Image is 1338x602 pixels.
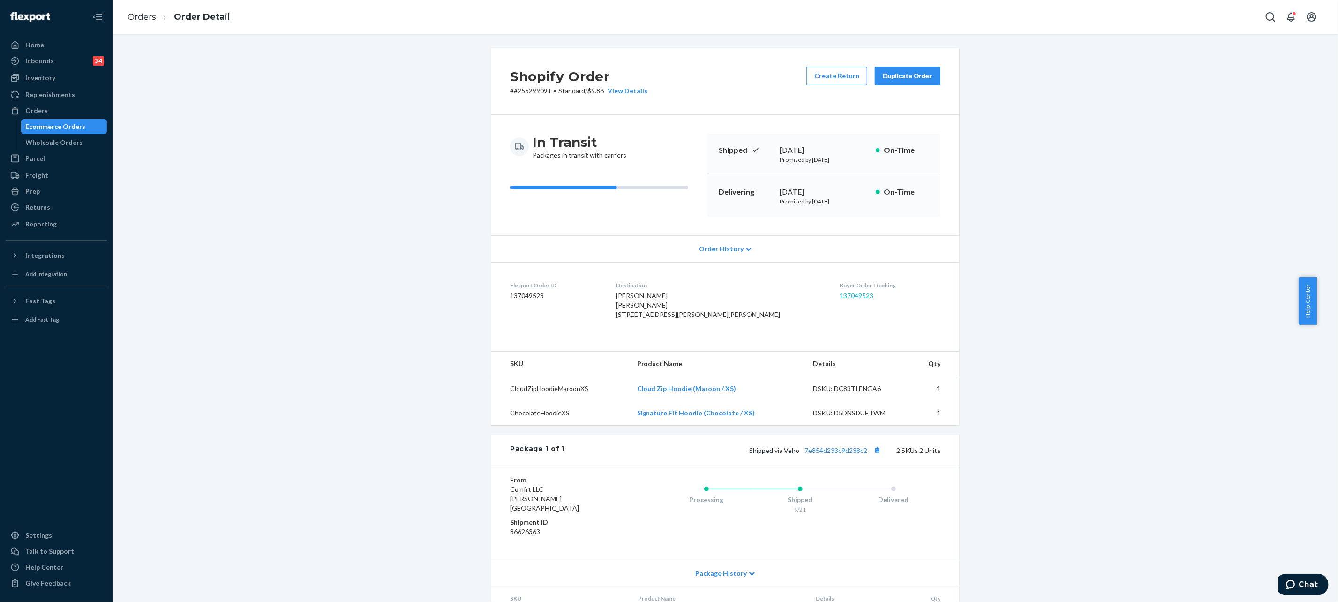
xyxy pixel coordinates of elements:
a: Add Fast Tag [6,312,107,327]
div: Package 1 of 1 [510,444,565,456]
button: View Details [604,86,647,96]
dt: Shipment ID [510,518,622,527]
span: Standard [558,87,585,95]
div: [DATE] [780,145,868,156]
span: • [553,87,556,95]
div: Freight [25,171,48,180]
div: 24 [93,56,104,66]
h3: In Transit [533,134,626,150]
h2: Shopify Order [510,67,647,86]
button: Give Feedback [6,576,107,591]
button: Copy tracking number [871,444,883,456]
div: Replenishments [25,90,75,99]
dt: Flexport Order ID [510,281,601,289]
p: Delivering [719,187,772,197]
a: Returns [6,200,107,215]
button: Integrations [6,248,107,263]
div: Delivered [847,495,940,504]
div: Add Fast Tag [25,316,59,324]
th: SKU [491,352,630,376]
button: Open account menu [1302,8,1321,26]
div: Home [25,40,44,50]
a: 7e854d233c9d238c2 [804,446,867,454]
div: DSKU: DC83TLENGA6 [813,384,901,393]
a: Inbounds24 [6,53,107,68]
div: Parcel [25,154,45,163]
dt: Destination [616,281,825,289]
ol: breadcrumbs [120,3,237,31]
a: Add Integration [6,267,107,282]
a: Wholesale Orders [21,135,107,150]
span: [PERSON_NAME] [PERSON_NAME] [STREET_ADDRESS][PERSON_NAME][PERSON_NAME] [616,292,780,318]
p: On-Time [884,145,929,156]
a: Order Detail [174,12,230,22]
div: Returns [25,203,50,212]
div: 9/21 [753,505,847,513]
a: Orders [6,103,107,118]
div: Give Feedback [25,579,71,588]
a: Parcel [6,151,107,166]
a: Help Center [6,560,107,575]
div: Fast Tags [25,296,55,306]
div: Ecommerce Orders [26,122,86,131]
th: Qty [909,352,959,376]
td: CloudZipHoodieMaroonXS [491,376,630,401]
td: ChocolateHoodieXS [491,401,630,425]
button: Fast Tags [6,293,107,309]
a: 137049523 [840,292,873,300]
div: Shipped [753,495,847,504]
span: Order History [699,244,744,254]
button: Talk to Support [6,544,107,559]
div: Talk to Support [25,547,74,556]
button: Open Search Box [1261,8,1280,26]
th: Details [805,352,909,376]
div: Packages in transit with carriers [533,134,626,160]
a: Home [6,38,107,53]
dd: 86626363 [510,527,622,536]
img: Flexport logo [10,12,50,22]
span: Shipped via Veho [749,446,883,454]
button: Open notifications [1282,8,1300,26]
a: Replenishments [6,87,107,102]
dt: Buyer Order Tracking [840,281,940,289]
a: Reporting [6,217,107,232]
th: Product Name [630,352,805,376]
td: 1 [909,376,959,401]
iframe: Opens a widget where you can chat to one of our agents [1278,574,1329,597]
button: Help Center [1299,277,1317,325]
dd: 137049523 [510,291,601,301]
span: Comfrt LLC [PERSON_NAME][GEOGRAPHIC_DATA] [510,485,579,512]
a: Ecommerce Orders [21,119,107,134]
div: Prep [25,187,40,196]
p: Shipped [719,145,772,156]
a: Inventory [6,70,107,85]
div: Inbounds [25,56,54,66]
button: Close Navigation [88,8,107,26]
p: # #255299091 / $9.86 [510,86,647,96]
div: Inventory [25,73,55,83]
p: Promised by [DATE] [780,156,868,164]
a: Freight [6,168,107,183]
div: Orders [25,106,48,115]
p: On-Time [884,187,929,197]
div: Wholesale Orders [26,138,83,147]
span: Package History [695,569,747,578]
a: Settings [6,528,107,543]
div: Processing [660,495,753,504]
td: 1 [909,401,959,425]
div: Integrations [25,251,65,260]
div: Duplicate Order [883,71,932,81]
p: Promised by [DATE] [780,197,868,205]
div: Reporting [25,219,57,229]
button: Duplicate Order [875,67,940,85]
div: Help Center [25,563,63,572]
div: [DATE] [780,187,868,197]
div: 2 SKUs 2 Units [565,444,940,456]
div: DSKU: D5DNSDUETWM [813,408,901,418]
a: Signature Fit Hoodie (Chocolate / XS) [637,409,755,417]
a: Orders [128,12,156,22]
button: Create Return [806,67,867,85]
